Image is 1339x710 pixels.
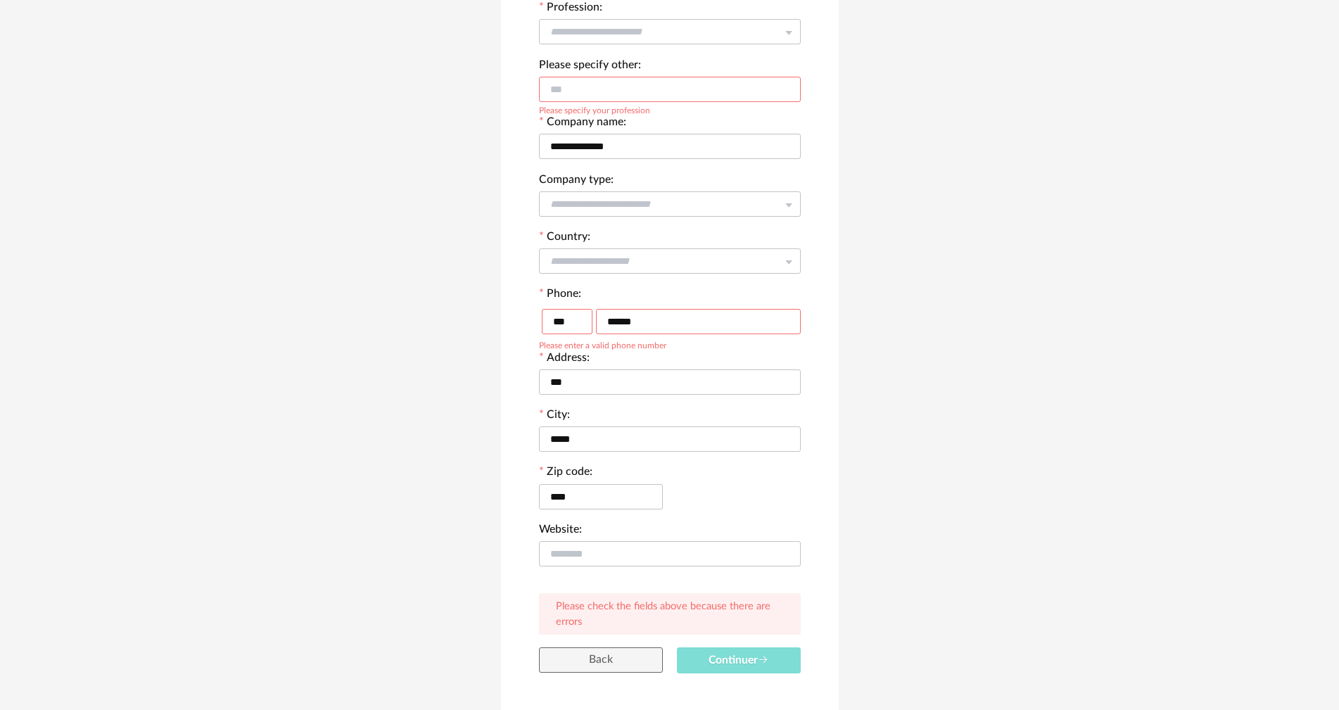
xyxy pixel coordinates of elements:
label: Address: [539,353,590,367]
label: Website: [539,524,582,538]
label: Phone: [539,289,581,303]
label: City: [539,410,570,424]
div: Please specify your profession [539,103,650,115]
button: Back [539,647,663,673]
label: Profession: [539,2,602,16]
span: Back [589,654,613,665]
button: Continuer [677,647,801,673]
label: Country: [539,232,590,246]
label: Company name: [539,117,626,131]
label: Zip code: [539,467,592,481]
label: Company type: [539,175,614,189]
label: Please specify other: [539,60,641,74]
div: Please enter a valid phone number [539,338,666,350]
span: Continuer [709,654,769,666]
span: Please check the fields above because there are errors [556,601,770,627]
